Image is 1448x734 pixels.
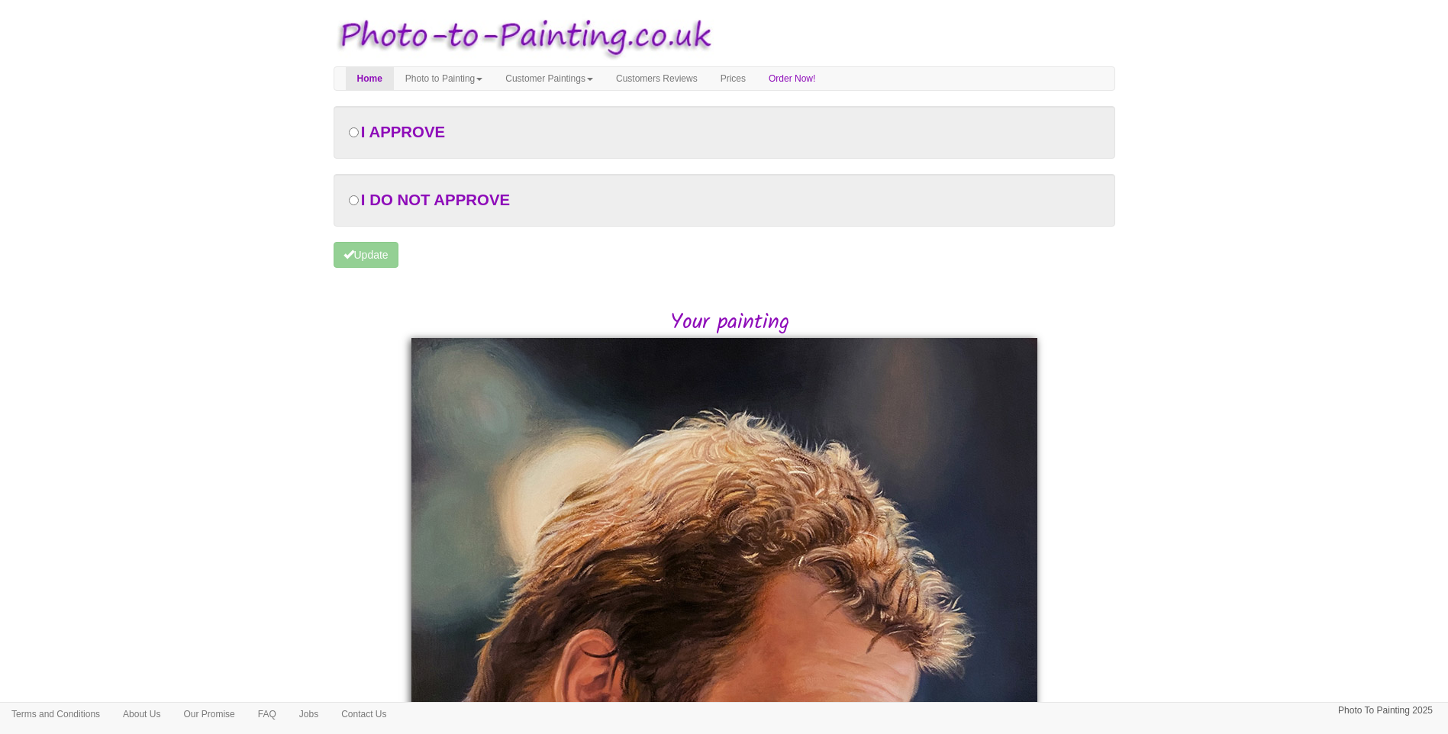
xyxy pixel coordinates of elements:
[361,192,510,208] span: I DO NOT APPROVE
[172,703,246,726] a: Our Promise
[111,703,172,726] a: About Us
[326,8,717,66] img: Photo to Painting
[605,67,709,90] a: Customers Reviews
[345,311,1115,335] h2: Your painting
[1338,703,1433,719] p: Photo To Painting 2025
[494,67,605,90] a: Customer Paintings
[709,67,757,90] a: Prices
[247,703,288,726] a: FAQ
[288,703,330,726] a: Jobs
[361,124,445,140] span: I APPROVE
[330,703,398,726] a: Contact Us
[346,67,394,90] a: Home
[757,67,827,90] a: Order Now!
[394,67,494,90] a: Photo to Painting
